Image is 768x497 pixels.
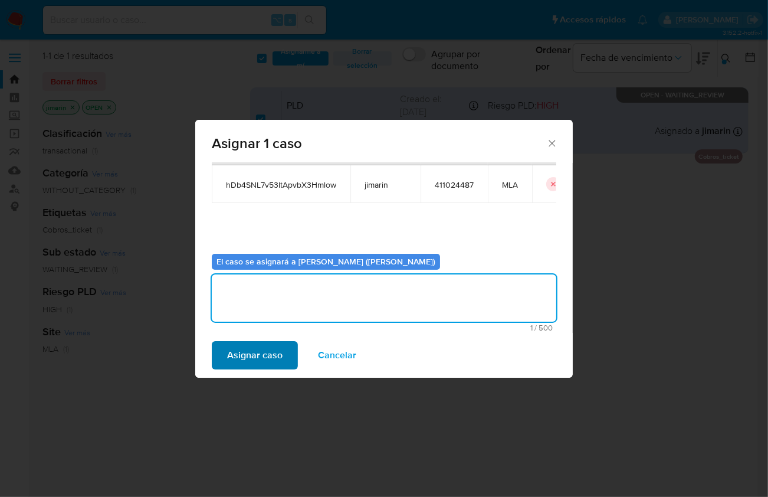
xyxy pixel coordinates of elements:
[212,341,298,370] button: Asignar caso
[435,179,474,190] span: 411024487
[195,120,573,378] div: assign-modal
[212,136,546,151] span: Asignar 1 caso
[318,342,356,368] span: Cancelar
[546,177,560,191] button: icon-button
[546,138,557,148] button: Cerrar ventana
[227,342,283,368] span: Asignar caso
[303,341,372,370] button: Cancelar
[502,179,518,190] span: MLA
[365,179,406,190] span: jimarin
[215,324,553,332] span: Máximo 500 caracteres
[226,179,336,190] span: hDb4SNL7v53ItApvbX3Hmlow
[216,256,435,267] b: El caso se asignará a [PERSON_NAME] ([PERSON_NAME])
